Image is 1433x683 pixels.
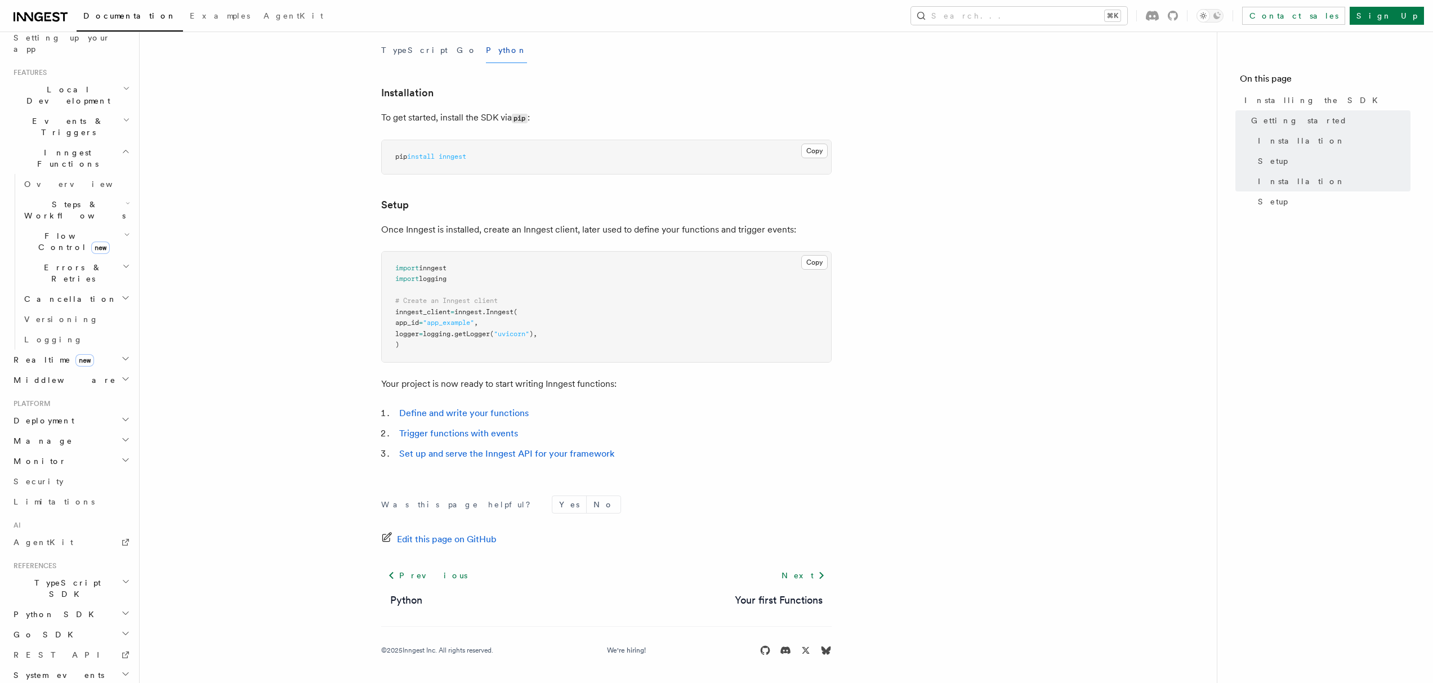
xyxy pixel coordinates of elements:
[9,354,94,365] span: Realtime
[9,471,132,492] a: Security
[1253,131,1410,151] a: Installation
[9,577,122,600] span: TypeScript SDK
[20,230,124,253] span: Flow Control
[454,330,490,338] span: getLogger
[264,11,323,20] span: AgentKit
[482,308,486,316] span: .
[419,275,447,283] span: logging
[1350,7,1424,25] a: Sign Up
[9,609,101,620] span: Python SDK
[24,335,83,344] span: Logging
[9,399,51,408] span: Platform
[911,7,1127,25] button: Search...⌘K
[1253,151,1410,171] a: Setup
[9,415,74,426] span: Deployment
[20,199,126,221] span: Steps & Workflows
[9,350,132,370] button: Realtimenew
[9,174,132,350] div: Inngest Functions
[512,114,528,123] code: pip
[9,431,132,451] button: Manage
[486,308,514,316] span: Inngest
[9,629,80,640] span: Go SDK
[381,85,434,101] a: Installation
[20,262,122,284] span: Errors & Retries
[9,456,66,467] span: Monitor
[20,309,132,329] a: Versioning
[423,319,474,327] span: "app_example"
[20,174,132,194] a: Overview
[381,499,538,510] p: Was this page helpful?
[9,142,132,174] button: Inngest Functions
[190,11,250,20] span: Examples
[607,646,646,655] a: We're hiring!
[1258,196,1288,207] span: Setup
[494,330,529,338] span: "uvicorn"
[395,341,399,349] span: )
[399,428,518,439] a: Trigger functions with events
[9,68,47,77] span: Features
[397,532,497,547] span: Edit this page on GitHub
[9,645,132,665] a: REST API
[24,315,99,324] span: Versioning
[395,264,419,272] span: import
[381,38,448,63] button: TypeScript
[390,592,422,608] a: Python
[1258,135,1345,146] span: Installation
[9,111,132,142] button: Events & Triggers
[14,33,110,53] span: Setting up your app
[9,370,132,390] button: Middleware
[9,604,132,624] button: Python SDK
[395,319,419,327] span: app_id
[9,115,123,138] span: Events & Triggers
[399,408,529,418] a: Define and write your functions
[801,144,828,158] button: Copy
[75,354,94,367] span: new
[395,297,498,305] span: # Create an Inngest client
[399,448,614,459] a: Set up and serve the Inngest API for your framework
[24,180,140,189] span: Overview
[419,264,447,272] span: inngest
[395,330,419,338] span: logger
[1253,171,1410,191] a: Installation
[9,84,123,106] span: Local Development
[801,255,828,270] button: Copy
[450,308,454,316] span: =
[9,561,56,570] span: References
[9,669,104,681] span: System events
[9,532,132,552] a: AgentKit
[381,110,832,126] p: To get started, install the SDK via :
[395,308,450,316] span: inngest_client
[9,374,116,386] span: Middleware
[395,153,407,160] span: pip
[529,330,537,338] span: ),
[486,38,527,63] button: Python
[1247,110,1410,131] a: Getting started
[735,592,823,608] a: Your first Functions
[1253,191,1410,212] a: Setup
[83,11,176,20] span: Documentation
[423,330,454,338] span: logging.
[514,308,517,316] span: (
[775,565,832,586] a: Next
[9,147,122,169] span: Inngest Functions
[457,38,477,63] button: Go
[490,330,494,338] span: (
[419,319,423,327] span: =
[20,293,117,305] span: Cancellation
[381,376,832,392] p: Your project is now ready to start writing Inngest functions:
[1240,90,1410,110] a: Installing the SDK
[9,79,132,111] button: Local Development
[9,492,132,512] a: Limitations
[14,538,73,547] span: AgentKit
[1251,115,1347,126] span: Getting started
[77,3,183,32] a: Documentation
[1258,155,1288,167] span: Setup
[454,308,482,316] span: inngest
[395,275,419,283] span: import
[587,496,620,513] button: No
[20,289,132,309] button: Cancellation
[381,646,493,655] div: © 2025 Inngest Inc. All rights reserved.
[20,257,132,289] button: Errors & Retries
[14,497,95,506] span: Limitations
[20,194,132,226] button: Steps & Workflows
